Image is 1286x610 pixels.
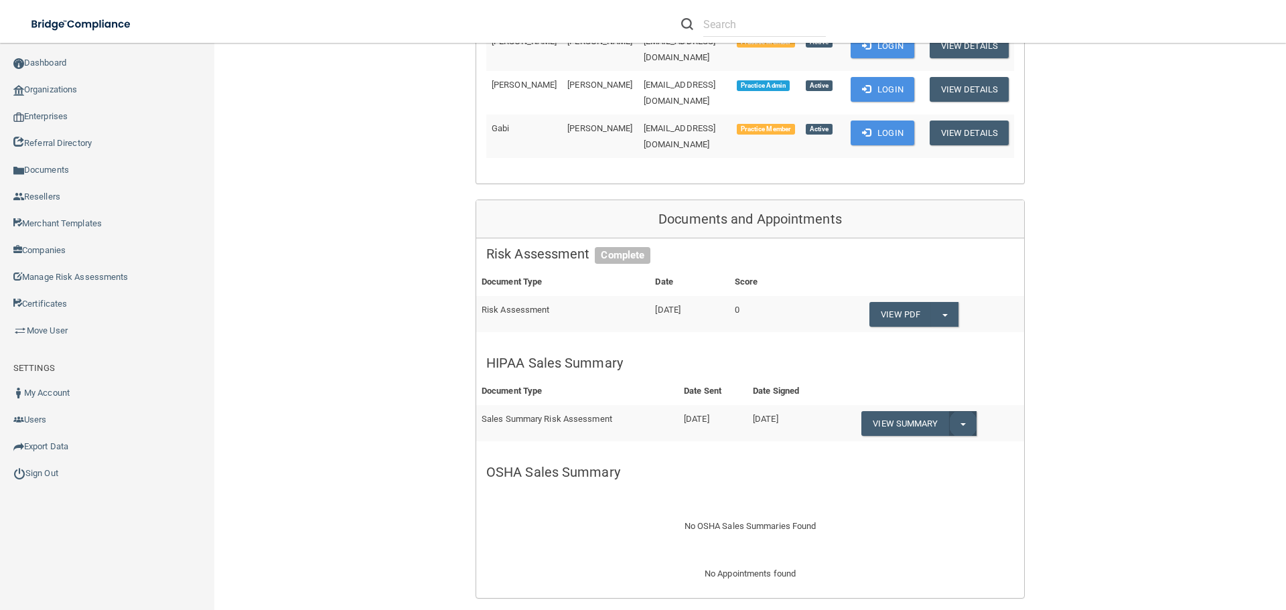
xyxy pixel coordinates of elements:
h5: Risk Assessment [486,246,1014,261]
h5: HIPAA Sales Summary [486,356,1014,370]
img: enterprise.0d942306.png [13,112,24,122]
td: 0 [729,296,804,332]
div: No Appointments found [476,566,1024,598]
span: [PERSON_NAME] [567,80,632,90]
span: Practice Member [737,124,795,135]
span: [PERSON_NAME] [567,123,632,133]
div: No OSHA Sales Summaries Found [476,502,1024,550]
img: ic_power_dark.7ecde6b1.png [13,467,25,479]
img: ic-search.3b580494.png [681,18,693,30]
img: ic_reseller.de258add.png [13,192,24,202]
span: Complete [595,247,650,264]
td: [DATE] [678,405,747,441]
img: ic_dashboard_dark.d01f4a41.png [13,58,24,69]
img: briefcase.64adab9b.png [13,324,27,337]
td: Risk Assessment [476,296,650,332]
button: View Details [930,77,1009,102]
img: ic_user_dark.df1a06c3.png [13,388,24,398]
img: bridge_compliance_login_screen.278c3ca4.svg [20,11,143,38]
img: organization-icon.f8decf85.png [13,85,24,96]
th: Date [650,269,729,296]
th: Date Signed [747,378,829,405]
span: [EMAIL_ADDRESS][DOMAIN_NAME] [644,123,716,149]
span: Practice Admin [737,80,790,91]
input: Search [703,12,826,37]
label: SETTINGS [13,360,55,376]
a: View Summary [861,411,948,436]
span: Active [806,124,833,135]
th: Score [729,269,804,296]
span: [EMAIL_ADDRESS][DOMAIN_NAME] [644,36,716,62]
img: icon-export.b9366987.png [13,441,24,452]
h5: OSHA Sales Summary [486,465,1014,479]
td: [DATE] [650,296,729,332]
img: icon-documents.8dae5593.png [13,165,24,176]
th: Document Type [476,269,650,296]
button: View Details [930,121,1009,145]
div: Documents and Appointments [476,200,1024,239]
span: [EMAIL_ADDRESS][DOMAIN_NAME] [644,80,716,106]
td: [DATE] [747,405,829,441]
button: Login [851,77,914,102]
img: icon-users.e205127d.png [13,414,24,425]
iframe: Drift Widget Chat Controller [1054,515,1270,568]
th: Date Sent [678,378,747,405]
span: Gabi [492,123,509,133]
button: Login [851,121,914,145]
td: Sales Summary Risk Assessment [476,405,678,441]
a: View PDF [869,302,931,327]
span: Active [806,80,833,91]
th: Document Type [476,378,678,405]
span: [PERSON_NAME] [492,80,557,90]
